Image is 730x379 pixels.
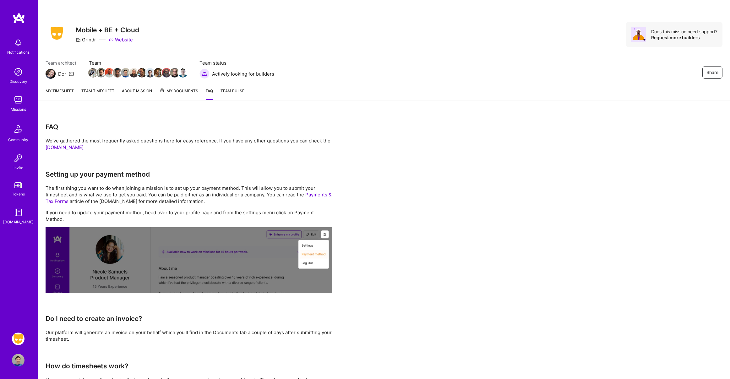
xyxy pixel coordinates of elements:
a: Team Member Avatar [97,67,105,78]
img: Community [11,121,26,136]
img: Team Member Avatar [178,68,188,77]
img: discovery [12,66,25,78]
a: Team Member Avatar [138,67,146,78]
img: Team Member Avatar [105,68,114,77]
img: Team Member Avatar [113,68,122,77]
img: Team Member Avatar [96,68,106,77]
div: Discovery [9,78,27,85]
a: Team Member Avatar [105,67,113,78]
h3: Setting up your payment method [46,170,332,178]
a: Team Member Avatar [130,67,138,78]
p: The first thing you want to do when joining a mission is to set up your payment method. This will... [46,185,332,205]
img: Team Architect [46,69,56,79]
a: Team Member Avatar [179,67,187,78]
img: Setting up your payment method [46,227,332,293]
img: tokens [14,182,22,188]
a: Team Member Avatar [162,67,171,78]
a: My timesheet [46,88,74,100]
div: Does this mission need support? [651,29,717,35]
img: Team Member Avatar [170,68,179,77]
div: Request more builders [651,35,717,40]
a: Team timesheet [81,88,114,100]
a: Team Member Avatar [146,67,154,78]
h3: FAQ [46,123,332,131]
h3: Mobile + BE + Cloud [76,26,139,34]
img: User Avatar [12,354,25,366]
a: User Avatar [10,354,26,366]
img: guide book [12,206,25,219]
span: Team Pulse [221,88,244,93]
img: Team Member Avatar [154,68,163,77]
button: Share [702,66,722,79]
img: Company Logo [46,25,68,42]
img: teamwork [12,93,25,106]
div: [DOMAIN_NAME] [3,219,34,225]
div: Grindr [76,36,96,43]
span: Actively looking for builders [212,71,274,77]
img: Team Member Avatar [162,68,171,77]
div: Missions [11,106,26,113]
span: Team [89,60,187,66]
img: Actively looking for builders [199,69,210,79]
a: [DOMAIN_NAME] [46,144,84,150]
a: Team Member Avatar [154,67,162,78]
div: Invite [14,164,23,171]
img: Invite [12,152,25,164]
div: Tokens [12,191,25,197]
img: Team Member Avatar [121,68,130,77]
span: Team architect [46,60,76,66]
h3: How do timesheets work? [46,362,332,370]
div: Community [8,136,28,143]
a: My Documents [160,88,198,100]
a: Website [109,36,133,43]
img: Team Member Avatar [145,68,155,77]
p: If you need to update your payment method, head over to your profile page and from the settings m... [46,209,332,222]
a: About Mission [122,88,152,100]
span: Team status [199,60,274,66]
img: Team Member Avatar [88,68,98,77]
div: Dor [58,71,66,77]
img: Avatar [631,27,646,42]
h3: Do I need to create an invoice? [46,315,332,323]
img: Team Member Avatar [129,68,139,77]
img: bell [12,36,25,49]
a: Team Member Avatar [89,67,97,78]
a: Team Pulse [221,88,244,100]
i: icon CompanyGray [76,37,81,42]
i: icon Mail [69,71,74,76]
a: Payments & Tax Forms [46,192,332,204]
a: Grindr: Mobile + BE + Cloud [10,333,26,345]
span: My Documents [160,88,198,94]
img: Team Member Avatar [137,68,147,77]
img: Grindr: Mobile + BE + Cloud [12,333,25,345]
p: We’ve gathered the most frequently asked questions here for easy reference. If you have any other... [46,137,332,151]
a: FAQ [206,88,213,100]
img: logo [13,13,25,24]
span: Share [706,69,718,76]
div: Notifications [7,49,30,56]
p: Our platform will generate an invoice on your behalf which you’ll find in the Documents tab a cou... [46,329,332,342]
a: Team Member Avatar [122,67,130,78]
